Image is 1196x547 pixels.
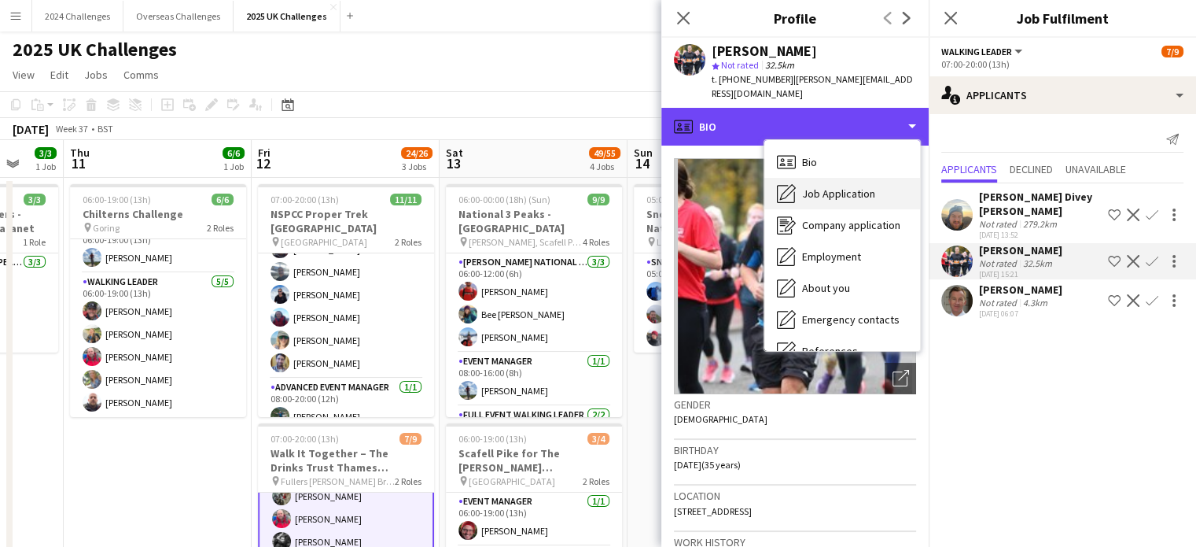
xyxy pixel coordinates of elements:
[35,147,57,159] span: 3/3
[764,209,920,241] div: Company application
[674,443,916,457] h3: Birthday
[258,379,434,432] app-card-role: Advanced Event Manager1/108:00-20:00 (12h)[PERSON_NAME]
[44,65,75,85] a: Edit
[941,58,1183,70] div: 07:00-20:00 (13h)
[631,154,653,172] span: 14
[661,108,929,146] div: Bio
[390,194,421,205] span: 11/11
[929,8,1196,28] h3: Job Fulfilment
[281,475,395,487] span: Fullers [PERSON_NAME] Brewery, [GEOGRAPHIC_DATA]
[207,222,234,234] span: 2 Roles
[258,207,434,235] h3: NSPCC Proper Trek [GEOGRAPHIC_DATA]
[674,397,916,412] h3: Gender
[70,146,90,160] span: Thu
[1161,46,1183,57] span: 7/9
[24,194,46,205] span: 3/3
[212,194,234,205] span: 6/6
[402,161,432,172] div: 3 Jobs
[123,68,159,82] span: Comms
[70,184,246,417] app-job-card: 06:00-19:00 (13h)6/6Chilterns Challenge Goring2 RolesEvent Manager1/106:00-19:00 (13h)[PERSON_NAM...
[674,505,752,517] span: [STREET_ADDRESS]
[458,194,550,205] span: 06:00-00:00 (18h) (Sun)
[50,68,68,82] span: Edit
[979,269,1062,279] div: [DATE] 15:21
[469,236,583,248] span: [PERSON_NAME], Scafell Pike and Snowdon
[941,164,997,175] span: Applicants
[70,220,246,273] app-card-role: Event Manager1/106:00-19:00 (13h)[PERSON_NAME]
[258,184,434,417] app-job-card: 07:00-20:00 (13h)11/11NSPCC Proper Trek [GEOGRAPHIC_DATA] [GEOGRAPHIC_DATA]2 Roles[PERSON_NAME][P...
[764,178,920,209] div: Job Application
[446,146,463,160] span: Sat
[634,253,810,353] app-card-role: Snowdon National 3 Peaks Walking Leader3/305:00-12:00 (7h)[PERSON_NAME][PERSON_NAME][PERSON_NAME]
[802,312,900,327] span: Emergency contacts
[446,493,622,546] app-card-role: Event Manager1/106:00-19:00 (13h)[PERSON_NAME]
[764,241,920,272] div: Employment
[674,459,741,471] span: [DATE] (35 years)
[32,1,123,31] button: 2024 Challenges
[117,65,165,85] a: Comms
[270,433,339,445] span: 07:00-20:00 (13h)
[93,222,120,234] span: Goring
[587,433,609,445] span: 3/4
[712,73,793,85] span: t. [PHONE_NUMBER]
[68,154,90,172] span: 11
[98,123,113,135] div: BST
[446,184,622,417] app-job-card: 06:00-00:00 (18h) (Sun)9/9National 3 Peaks - [GEOGRAPHIC_DATA] [PERSON_NAME], Scafell Pike and Sn...
[674,489,916,503] h3: Location
[979,309,1062,319] div: [DATE] 06:07
[1010,164,1053,175] span: Declined
[979,257,1020,269] div: Not rated
[979,190,1102,218] div: [PERSON_NAME] Divey [PERSON_NAME]
[6,65,41,85] a: View
[1020,297,1051,309] div: 4.3km
[13,121,49,137] div: [DATE]
[583,236,609,248] span: 4 Roles
[446,446,622,475] h3: Scafell Pike for The [PERSON_NAME] [PERSON_NAME] Trust
[646,194,710,205] span: 05:00-12:00 (7h)
[590,161,620,172] div: 4 Jobs
[929,76,1196,114] div: Applicants
[802,187,875,201] span: Job Application
[223,147,245,159] span: 6/6
[258,146,270,160] span: Fri
[587,194,609,205] span: 9/9
[674,158,916,394] img: Crew avatar or photo
[802,249,861,264] span: Employment
[258,446,434,475] h3: Walk It Together – The Drinks Trust Thames Footpath Challenge
[23,236,46,248] span: 1 Role
[979,243,1062,257] div: [PERSON_NAME]
[78,65,114,85] a: Jobs
[589,147,620,159] span: 49/55
[885,363,916,394] div: Open photos pop-in
[123,1,234,31] button: Overseas Challenges
[52,123,91,135] span: Week 37
[83,194,151,205] span: 06:00-19:00 (13h)
[764,146,920,178] div: Bio
[583,475,609,487] span: 2 Roles
[234,1,340,31] button: 2025 UK Challenges
[802,218,900,232] span: Company application
[70,207,246,221] h3: Chilterns Challenge
[941,46,1025,57] button: Walking Leader
[469,475,555,487] span: [GEOGRAPHIC_DATA]
[395,475,421,487] span: 2 Roles
[270,194,339,205] span: 07:00-20:00 (13h)
[634,184,810,353] app-job-card: 05:00-12:00 (7h)3/3Snowdon Local leaders - National 3 Peaks Llanberis1 RoleSnowdon National 3 Pea...
[281,236,367,248] span: [GEOGRAPHIC_DATA]
[13,38,177,61] h1: 2025 UK Challenges
[979,230,1102,240] div: [DATE] 13:52
[802,281,850,295] span: About you
[1020,257,1055,269] div: 32.5km
[35,161,56,172] div: 1 Job
[634,146,653,160] span: Sun
[941,46,1012,57] span: Walking Leader
[979,283,1062,297] div: [PERSON_NAME]
[395,236,421,248] span: 2 Roles
[443,154,463,172] span: 13
[634,207,810,235] h3: Snowdon Local leaders - National 3 Peaks
[764,272,920,304] div: About you
[802,344,858,358] span: References
[446,207,622,235] h3: National 3 Peaks - [GEOGRAPHIC_DATA]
